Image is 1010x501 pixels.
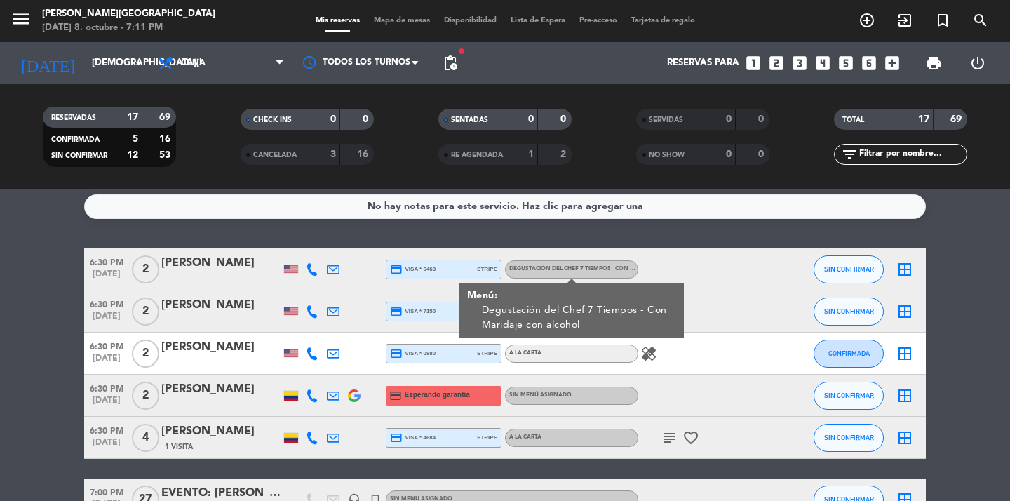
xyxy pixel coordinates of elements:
span: CANCELADA [253,152,297,159]
i: border_all [896,387,913,404]
i: border_all [896,303,913,320]
span: 2 [132,382,159,410]
span: 6:30 PM [84,338,129,354]
span: Mis reservas [309,17,367,25]
i: border_all [896,261,913,278]
span: SIN CONFIRMAR [824,265,874,273]
strong: 16 [357,149,371,159]
i: filter_list [841,146,858,163]
i: favorite_border [682,429,699,446]
strong: 0 [560,114,569,124]
i: arrow_drop_down [130,55,147,72]
i: exit_to_app [896,12,913,29]
button: SIN CONFIRMAR [814,424,884,452]
span: stripe [477,433,497,442]
span: 2 [132,340,159,368]
button: SIN CONFIRMAR [814,255,884,283]
span: [DATE] [84,396,129,412]
span: RE AGENDADA [451,152,503,159]
div: [PERSON_NAME] [161,254,281,272]
span: stripe [477,349,497,358]
strong: 17 [918,114,929,124]
strong: 53 [159,150,173,160]
i: looks_5 [837,54,855,72]
span: RESERVADAS [51,114,96,121]
strong: 69 [950,114,964,124]
span: 1 Visita [165,441,193,453]
i: credit_card [390,263,403,276]
strong: 17 [127,112,138,122]
img: google-logo.png [348,389,361,402]
i: credit_card [389,389,402,402]
div: [DATE] 8. octubre - 7:11 PM [42,21,215,35]
span: SIN CONFIRMAR [51,152,107,159]
i: border_all [896,429,913,446]
span: 4 [132,424,159,452]
strong: 0 [726,114,732,124]
span: visa * 6463 [390,263,436,276]
span: visa * 0880 [390,347,436,360]
span: [DATE] [84,312,129,328]
span: TOTAL [842,116,864,123]
i: border_all [896,345,913,362]
i: add_box [883,54,901,72]
span: CHECK INS [253,116,292,123]
span: SIN CONFIRMAR [824,434,874,441]
div: [PERSON_NAME] [161,380,281,399]
i: looks_4 [814,54,832,72]
div: [PERSON_NAME] [161,296,281,314]
button: SIN CONFIRMAR [814,382,884,410]
span: Esperando garantía [405,389,470,401]
i: looks_two [767,54,786,72]
span: A la carta [509,434,541,440]
span: Sin menú asignado [509,392,572,398]
div: [PERSON_NAME] [161,422,281,441]
i: credit_card [390,305,403,318]
span: [DATE] [84,438,129,454]
span: Cena [181,58,206,68]
i: looks_6 [860,54,878,72]
span: NO SHOW [649,152,685,159]
strong: 0 [528,114,534,124]
span: CONFIRMADA [828,349,870,357]
strong: 1 [528,149,534,159]
div: Degustación del Chef 7 Tiempos - Con Maridaje con alcohol [482,303,677,333]
span: Reservas para [667,58,739,69]
strong: 0 [330,114,336,124]
strong: 69 [159,112,173,122]
span: SERVIDAS [649,116,683,123]
button: SIN CONFIRMAR [814,298,884,326]
span: pending_actions [442,55,459,72]
button: CONFIRMADA [814,340,884,368]
span: SIN CONFIRMAR [824,307,874,315]
span: Lista de Espera [504,17,572,25]
i: add_circle_outline [858,12,875,29]
strong: 2 [560,149,569,159]
i: [DATE] [11,48,85,79]
i: search [972,12,989,29]
span: Mapa de mesas [367,17,437,25]
span: Pre-acceso [572,17,624,25]
span: visa * 7150 [390,305,436,318]
div: No hay notas para este servicio. Haz clic para agregar una [368,199,643,215]
span: Tarjetas de regalo [624,17,702,25]
strong: 12 [127,150,138,160]
span: 6:30 PM [84,422,129,438]
strong: 16 [159,134,173,144]
span: visa * 4684 [390,432,436,444]
span: 6:30 PM [84,380,129,396]
span: [DATE] [84,269,129,286]
span: 6:30 PM [84,295,129,312]
span: Degustación del Chef 7 Tiempos - Con Maridaje con alcohol [509,266,741,272]
span: 6:30 PM [84,253,129,269]
div: LOG OUT [955,42,999,84]
strong: 0 [758,114,767,124]
i: power_settings_new [969,55,986,72]
span: fiber_manual_record [457,47,466,55]
strong: 0 [363,114,371,124]
i: healing [640,345,657,362]
span: SIN CONFIRMAR [824,392,874,399]
i: menu [11,8,32,29]
span: SENTADAS [451,116,488,123]
span: A la carta [509,350,541,356]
